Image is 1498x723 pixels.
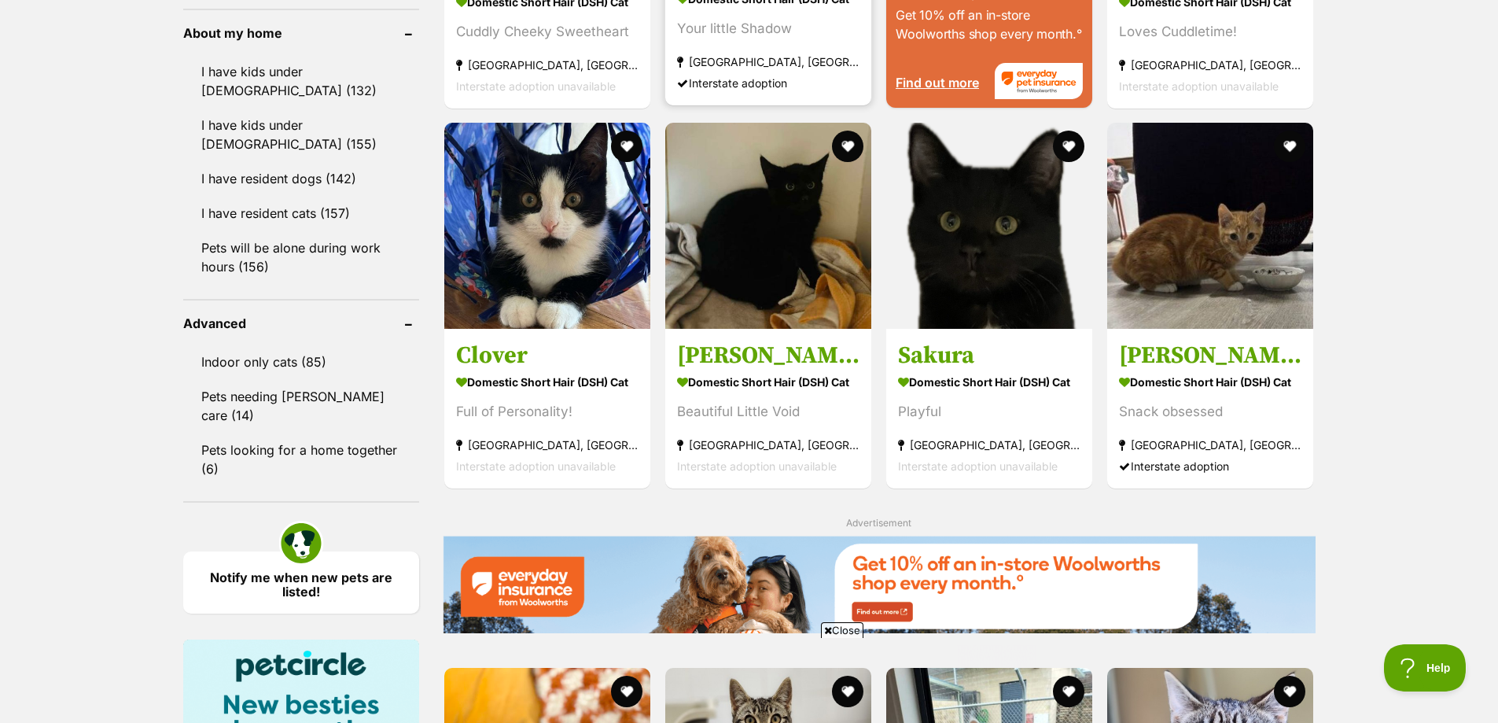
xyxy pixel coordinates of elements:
[677,72,859,93] div: Interstate adoption
[677,341,859,371] h3: [PERSON_NAME]
[183,231,419,283] a: Pets will be alone during work hours (156)
[456,459,616,473] span: Interstate adoption unavailable
[456,53,639,75] strong: [GEOGRAPHIC_DATA], [GEOGRAPHIC_DATA]
[444,329,650,489] a: Clover Domestic Short Hair (DSH) Cat Full of Personality! [GEOGRAPHIC_DATA], [GEOGRAPHIC_DATA] In...
[1275,131,1306,162] button: favourite
[898,401,1080,422] div: Playful
[183,433,419,485] a: Pets looking for a home together (6)
[677,371,859,393] strong: Domestic Short Hair (DSH) Cat
[456,434,639,456] strong: [GEOGRAPHIC_DATA], [GEOGRAPHIC_DATA]
[1107,123,1313,329] img: Pharrell - Domestic Short Hair (DSH) Cat
[1119,341,1301,371] h3: [PERSON_NAME]
[456,401,639,422] div: Full of Personality!
[456,341,639,371] h3: Clover
[677,50,859,72] strong: [GEOGRAPHIC_DATA], [GEOGRAPHIC_DATA]
[1119,20,1301,42] div: Loves Cuddletime!
[1107,329,1313,489] a: [PERSON_NAME] Domestic Short Hair (DSH) Cat Snack obsessed [GEOGRAPHIC_DATA], [GEOGRAPHIC_DATA] I...
[898,371,1080,393] strong: Domestic Short Hair (DSH) Cat
[444,123,650,329] img: Clover - Domestic Short Hair (DSH) Cat
[677,401,859,422] div: Beautiful Little Void
[1119,53,1301,75] strong: [GEOGRAPHIC_DATA], [GEOGRAPHIC_DATA]
[898,459,1058,473] span: Interstate adoption unavailable
[1119,371,1301,393] strong: Domestic Short Hair (DSH) Cat
[183,316,419,330] header: Advanced
[443,536,1316,633] img: Everyday Insurance promotional banner
[665,123,871,329] img: Grover - Domestic Short Hair (DSH) Cat
[846,517,911,529] span: Advertisement
[183,55,419,107] a: I have kids under [DEMOGRAPHIC_DATA] (132)
[183,197,419,230] a: I have resident cats (157)
[821,622,863,638] span: Close
[183,162,419,195] a: I have resident dogs (142)
[677,17,859,39] div: Your little Shadow
[2,2,14,14] img: consumer-privacy-logo.png
[456,79,616,92] span: Interstate adoption unavailable
[677,459,837,473] span: Interstate adoption unavailable
[1053,676,1084,707] button: favourite
[886,329,1092,489] a: Sakura Domestic Short Hair (DSH) Cat Playful [GEOGRAPHIC_DATA], [GEOGRAPHIC_DATA] Interstate adop...
[1119,79,1279,92] span: Interstate adoption unavailable
[443,536,1316,636] a: Everyday Insurance promotional banner
[886,123,1092,329] img: Sakura - Domestic Short Hair (DSH) Cat
[611,131,642,162] button: favourite
[665,329,871,489] a: [PERSON_NAME] Domestic Short Hair (DSH) Cat Beautiful Little Void [GEOGRAPHIC_DATA], [GEOGRAPHIC_...
[1119,456,1301,477] div: Interstate adoption
[898,434,1080,456] strong: [GEOGRAPHIC_DATA], [GEOGRAPHIC_DATA]
[183,551,419,614] a: Notify me when new pets are listed!
[463,644,1036,715] iframe: Advertisement
[456,20,639,42] div: Cuddly Cheeky Sweetheart
[183,26,419,40] header: About my home
[898,341,1080,371] h3: Sakura
[1384,644,1467,692] iframe: Help Scout Beacon - Open
[832,131,863,162] button: favourite
[183,109,419,160] a: I have kids under [DEMOGRAPHIC_DATA] (155)
[183,380,419,432] a: Pets needing [PERSON_NAME] care (14)
[1119,401,1301,422] div: Snack obsessed
[677,434,859,456] strong: [GEOGRAPHIC_DATA], [GEOGRAPHIC_DATA]
[456,371,639,393] strong: Domestic Short Hair (DSH) Cat
[1119,434,1301,456] strong: [GEOGRAPHIC_DATA], [GEOGRAPHIC_DATA]
[183,345,419,378] a: Indoor only cats (85)
[1053,131,1084,162] button: favourite
[1275,676,1306,707] button: favourite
